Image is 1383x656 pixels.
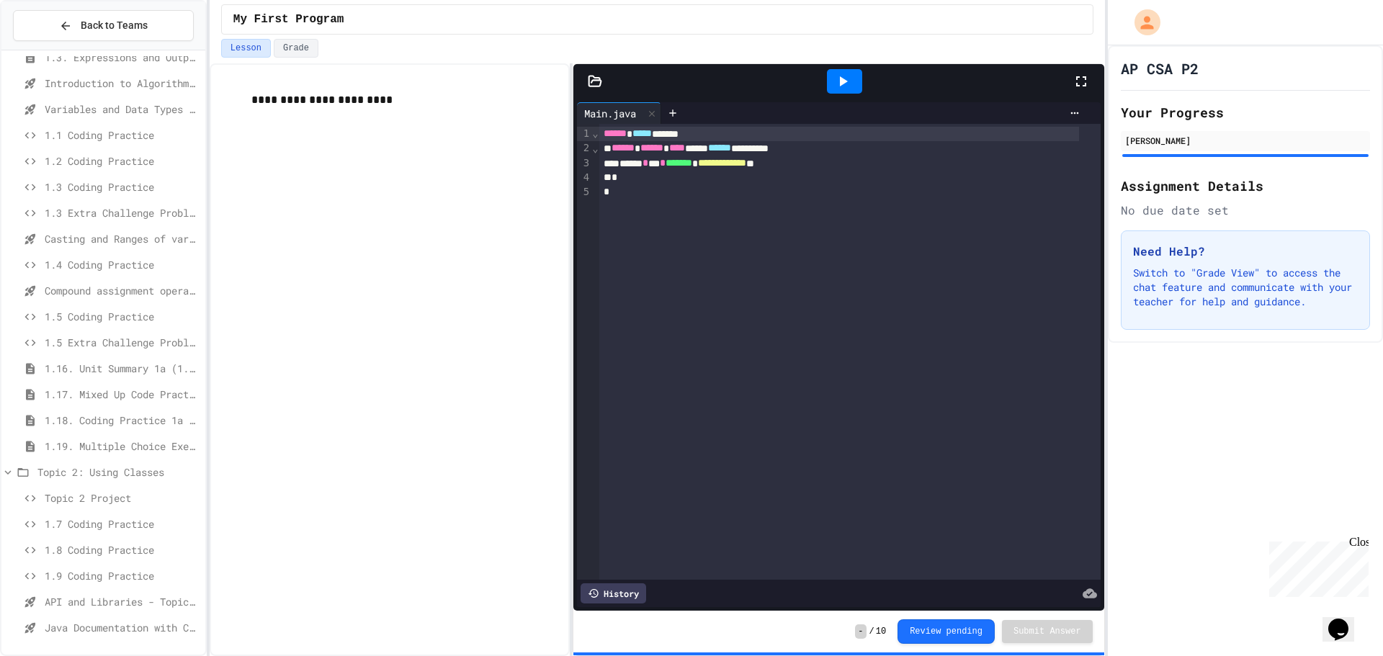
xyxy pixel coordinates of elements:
span: / [869,626,874,637]
span: 1.3. Expressions and Output [New] [45,50,200,65]
span: 1.8 Coding Practice [45,542,200,557]
iframe: chat widget [1322,598,1369,642]
span: 1.3 Coding Practice [45,179,200,194]
div: My Account [1119,6,1164,39]
span: 1.3 Extra Challenge Problem [45,205,200,220]
span: Compound assignment operators - Quiz [45,283,200,298]
div: Main.java [577,102,661,124]
span: - [855,624,866,639]
div: No due date set [1121,202,1370,219]
span: Variables and Data Types - Quiz [45,102,200,117]
span: 1.9 Coding Practice [45,568,200,583]
h2: Assignment Details [1121,176,1370,196]
button: Lesson [221,39,271,58]
span: 1.5 Extra Challenge Problem [45,335,200,350]
h1: AP CSA P2 [1121,58,1199,78]
span: API and Libraries - Topic 1.7 [45,594,200,609]
span: Back to Teams [81,18,148,33]
div: 3 [577,156,591,171]
span: 1.5 Coding Practice [45,309,200,324]
h2: Your Progress [1121,102,1370,122]
span: Casting and Ranges of variables - Quiz [45,231,200,246]
span: 1.2 Coding Practice [45,153,200,169]
div: 4 [577,171,591,185]
span: 1.16. Unit Summary 1a (1.1-1.6) [45,361,200,376]
div: History [581,583,646,603]
iframe: chat widget [1263,536,1369,597]
div: [PERSON_NAME] [1125,134,1366,147]
span: Topic 2 Project [45,490,200,506]
span: Fold line [591,127,599,139]
span: Topic 2: Using Classes [37,464,200,480]
div: 5 [577,185,591,199]
button: Back to Teams [13,10,194,41]
h3: Need Help? [1133,243,1358,260]
span: 1.1 Coding Practice [45,127,200,143]
p: Switch to "Grade View" to access the chat feature and communicate with your teacher for help and ... [1133,266,1358,309]
div: 2 [577,141,591,156]
span: Fold line [591,143,599,154]
span: 10 [876,626,886,637]
div: 1 [577,127,591,141]
span: My First Program [233,11,344,28]
div: Main.java [577,106,643,121]
span: 1.4 Coding Practice [45,257,200,272]
span: 1.7 Coding Practice [45,516,200,531]
span: Submit Answer [1013,626,1081,637]
span: Java Documentation with Comments - Topic 1.8 [45,620,200,635]
span: Introduction to Algorithms, Programming, and Compilers [45,76,200,91]
span: 1.17. Mixed Up Code Practice 1.1-1.6 [45,387,200,402]
button: Grade [274,39,318,58]
div: Chat with us now!Close [6,6,99,91]
button: Submit Answer [1002,620,1093,643]
span: 1.18. Coding Practice 1a (1.1-1.6) [45,413,200,428]
button: Review pending [898,619,995,644]
span: 1.19. Multiple Choice Exercises for Unit 1a (1.1-1.6) [45,439,200,454]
